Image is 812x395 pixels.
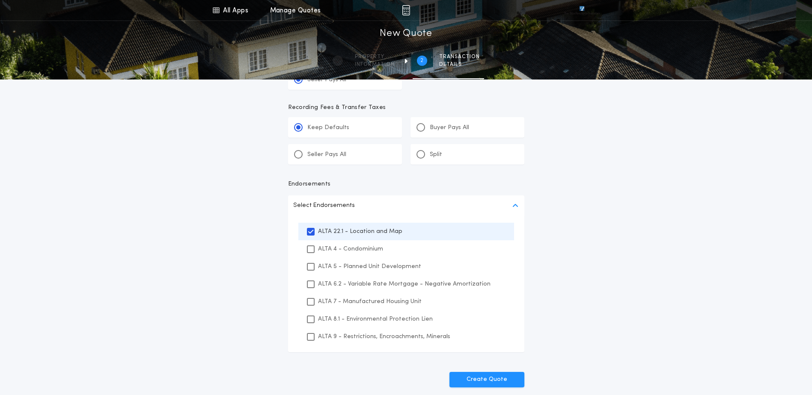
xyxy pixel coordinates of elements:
[355,53,395,60] span: Property
[318,227,402,236] p: ALTA 22.1 - Location and Map
[307,124,349,132] p: Keep Defaults
[420,57,423,64] h2: 2
[318,297,422,306] p: ALTA 7 - Manufactured Housing Unit
[318,315,433,324] p: ALTA 8.1 - Environmental Protection Lien
[318,332,450,341] p: ALTA 9 - Restrictions, Encroachments, Minerals
[307,150,346,159] p: Seller Pays All
[430,150,442,159] p: Split
[307,76,346,84] p: Seller Pays All
[439,61,480,68] span: details
[318,262,421,271] p: ALTA 5 - Planned Unit Development
[449,372,524,387] button: Create Quote
[430,124,469,132] p: Buyer Pays All
[380,27,432,41] h1: New Quote
[355,61,395,68] span: information
[564,6,600,15] img: vs-icon
[318,245,383,254] p: ALTA 4 - Condominium
[402,5,410,15] img: img
[318,280,491,289] p: ALTA 6.2 - Variable Rate Mortgage - Negative Amortization
[439,53,480,60] span: Transaction
[288,195,524,216] button: Select Endorsements
[288,103,524,112] p: Recording Fees & Transfer Taxes
[288,180,524,189] p: Endorsements
[293,200,355,211] p: Select Endorsements
[288,216,524,352] ul: Select Endorsements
